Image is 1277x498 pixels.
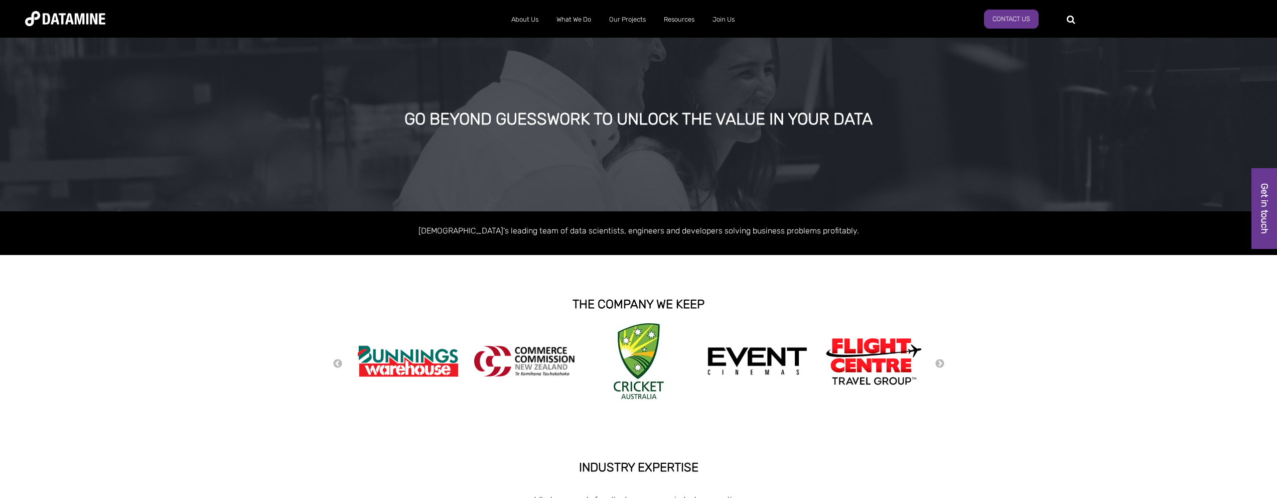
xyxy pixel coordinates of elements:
[573,297,704,311] strong: THE COMPANY WE KEEP
[25,11,105,26] img: Datamine
[140,110,1137,129] div: GO BEYOND GUESSWORK TO UNLOCK THE VALUE IN YOUR DATA
[547,7,600,33] a: What We Do
[333,358,343,369] button: Previous
[1251,168,1277,249] a: Get in touch
[358,342,458,380] img: Bunnings Warehouse
[707,347,807,376] img: event cinemas
[353,224,925,237] p: [DEMOGRAPHIC_DATA]'s leading team of data scientists, engineers and developers solving business p...
[703,7,744,33] a: Join Us
[474,346,575,377] img: commercecommission
[502,7,547,33] a: About Us
[935,358,945,369] button: Next
[655,7,703,33] a: Resources
[984,10,1039,29] a: Contact Us
[579,460,698,474] strong: INDUSTRY EXPERTISE
[823,335,924,387] img: Flight Centre
[614,323,664,399] img: Cricket Australia
[600,7,655,33] a: Our Projects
